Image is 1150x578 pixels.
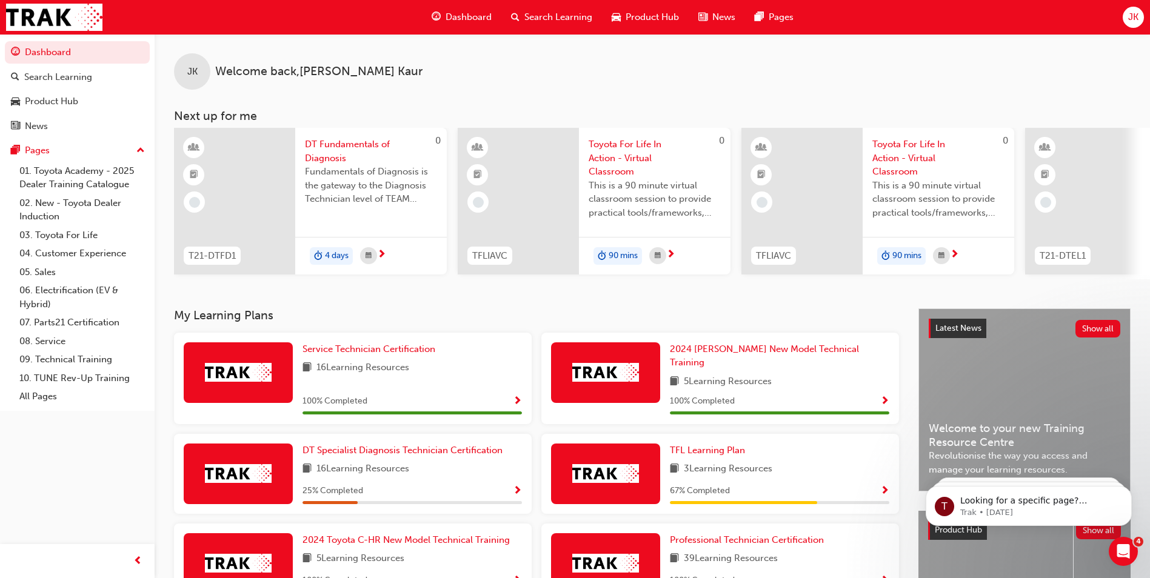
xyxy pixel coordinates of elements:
[670,344,859,368] span: 2024 [PERSON_NAME] New Model Technical Training
[11,47,20,58] span: guage-icon
[929,319,1120,338] a: Latest NewsShow all
[513,486,522,497] span: Show Progress
[136,143,145,159] span: up-icon
[435,135,441,146] span: 0
[670,551,679,566] span: book-icon
[446,10,492,24] span: Dashboard
[602,5,689,30] a: car-iconProduct Hub
[189,249,236,263] span: T21-DTFD1
[501,5,602,30] a: search-iconSearch Learning
[670,534,824,545] span: Professional Technician Certification
[513,396,522,407] span: Show Progress
[741,128,1014,274] a: 0TFLIAVCToyota For Life In Action - Virtual ClassroomThis is a 90 minute virtual classroom sessio...
[303,462,312,477] span: book-icon
[670,394,735,408] span: 100 % Completed
[190,140,198,156] span: learningResourceType_INSTRUCTOR_LED-icon
[5,115,150,138] a: News
[1123,7,1144,28] button: JK
[513,483,522,499] button: Show Progress
[670,533,829,547] a: Professional Technician Certification
[881,248,890,264] span: duration-icon
[215,65,423,79] span: Welcome back , [PERSON_NAME] Kaur
[174,308,899,322] h3: My Learning Plans
[24,70,92,84] div: Search Learning
[757,167,766,183] span: booktick-icon
[205,363,272,382] img: Trak
[303,534,510,545] span: 2024 Toyota C-HR New Model Technical Training
[684,462,772,477] span: 3 Learning Resources
[670,374,679,390] span: book-icon
[25,144,50,158] div: Pages
[473,197,484,208] span: learningRecordVerb_NONE-icon
[712,10,735,24] span: News
[15,350,150,369] a: 09. Technical Training
[472,249,507,263] span: TFLIAVC
[769,10,794,24] span: Pages
[880,394,889,409] button: Show Progress
[189,197,200,208] span: learningRecordVerb_NONE-icon
[757,197,767,208] span: learningRecordVerb_NONE-icon
[5,41,150,64] a: Dashboard
[872,138,1005,179] span: Toyota For Life In Action - Virtual Classroom
[908,460,1150,545] iframe: Intercom notifications message
[755,10,764,25] span: pages-icon
[1041,140,1049,156] span: learningResourceType_INSTRUCTOR_LED-icon
[511,10,520,25] span: search-icon
[11,96,20,107] span: car-icon
[684,374,772,390] span: 5 Learning Resources
[929,449,1120,476] span: Revolutionise the way you access and manage your learning resources.
[11,145,20,156] span: pages-icon
[205,464,272,483] img: Trak
[670,443,750,457] a: TFL Learning Plan
[15,313,150,332] a: 07. Parts21 Certification
[756,249,791,263] span: TFLIAVC
[612,10,621,25] span: car-icon
[880,396,889,407] span: Show Progress
[11,72,19,83] span: search-icon
[15,226,150,245] a: 03. Toyota For Life
[935,323,981,333] span: Latest News
[666,250,675,261] span: next-icon
[5,39,150,139] button: DashboardSearch LearningProduct HubNews
[929,422,1120,449] span: Welcome to your new Training Resource Centre
[15,263,150,282] a: 05. Sales
[303,533,515,547] a: 2024 Toyota C-HR New Model Technical Training
[1075,320,1121,337] button: Show all
[314,248,323,264] span: duration-icon
[303,394,367,408] span: 100 % Completed
[684,551,778,566] span: 39 Learning Resources
[918,308,1131,491] a: Latest NewsShow allWelcome to your new Training Resource CentreRevolutionise the way you access a...
[670,484,730,498] span: 67 % Completed
[1040,249,1086,263] span: T21-DTEL1
[15,244,150,263] a: 04. Customer Experience
[458,128,730,274] a: 0TFLIAVCToyota For Life In Action - Virtual ClassroomThis is a 90 minute virtual classroom sessio...
[872,179,1005,220] span: This is a 90 minute virtual classroom session to provide practical tools/frameworks, behaviours a...
[626,10,679,24] span: Product Hub
[303,445,503,456] span: DT Specialist Diagnosis Technician Certification
[174,128,447,274] a: 0T21-DTFD1DT Fundamentals of DiagnosisFundamentals of Diagnosis is the gateway to the Diagnosis T...
[572,464,639,483] img: Trak
[757,140,766,156] span: learningResourceType_INSTRUCTOR_LED-icon
[609,249,638,263] span: 90 mins
[1003,135,1008,146] span: 0
[305,165,437,206] span: Fundamentals of Diagnosis is the gateway to the Diagnosis Technician level of TEAM Training and s...
[572,554,639,573] img: Trak
[15,387,150,406] a: All Pages
[719,135,724,146] span: 0
[938,248,944,264] span: calendar-icon
[25,95,78,108] div: Product Hub
[366,248,372,264] span: calendar-icon
[670,445,745,456] span: TFL Learning Plan
[6,4,102,31] img: Trak
[25,119,48,133] div: News
[1041,167,1049,183] span: booktick-icon
[5,139,150,162] button: Pages
[950,250,959,261] span: next-icon
[589,138,721,179] span: Toyota For Life In Action - Virtual Classroom
[1134,537,1143,546] span: 4
[303,443,507,457] a: DT Specialist Diagnosis Technician Certification
[133,554,142,569] span: prev-icon
[422,5,501,30] a: guage-iconDashboard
